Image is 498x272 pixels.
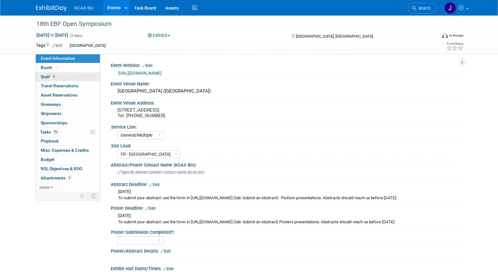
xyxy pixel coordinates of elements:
[111,98,462,106] div: Event Venue Address:
[118,170,204,175] span: Specify abstract/poster contact name (kcas bio)
[34,19,427,30] div: 18th EBF Open Symposium
[41,111,61,116] span: Shipments
[111,246,462,254] div: Poster/Abstract Details:
[408,3,436,14] a: Search
[40,130,59,134] span: Tasks
[118,71,162,76] a: [URL][DOMAIN_NAME]
[41,120,67,125] span: Sponsorships
[41,102,61,107] span: Giveaways
[36,91,100,100] a: Asset Reservations
[52,130,59,134] span: 0%
[111,79,462,87] div: Event Venue Name:
[163,267,173,271] a: Edit
[52,74,56,79] span: 4
[296,34,373,39] span: [GEOGRAPHIC_DATA], [GEOGRAPHIC_DATA]
[115,86,457,96] div: [GEOGRAPHIC_DATA] ([GEOGRAPHIC_DATA])
[111,180,462,188] div: Abstract Deadline:
[444,2,456,14] img: Jason Hannah
[74,6,93,10] span: KCAS Bio
[36,183,100,192] a: more
[160,249,171,253] a: Edit
[36,128,100,137] a: Tasks0%
[416,6,430,10] span: Search
[118,107,250,118] pre: [STREET_ADDRESS] Tel: [PHONE_NUMBER]
[449,33,463,38] div: In-Person
[36,72,100,81] a: Staff4
[111,61,462,69] div: Event Website:
[41,56,75,61] span: Event Information
[36,63,100,72] a: Booth
[118,189,131,194] span: [DATE]
[41,74,56,79] span: Staff
[36,5,67,11] img: ExhibitDay
[446,42,463,45] div: Event Rating
[88,192,100,200] td: Toggle Event Tabs
[41,157,55,162] span: Budget
[36,146,100,155] a: Misc. Expenses & Credits
[36,81,100,90] a: Travel Reservations
[36,42,62,49] td: Tags
[41,83,78,88] span: Travel Reservations
[39,185,49,190] span: more
[41,93,77,97] span: Asset Reservations
[36,118,100,127] a: Sponsorships
[41,148,89,153] span: Misc. Expenses & Credits
[41,166,82,171] span: ROI, Objectives & ROO
[149,183,160,187] a: Edit
[52,43,62,48] a: Edit
[111,141,459,149] div: Site Lead:
[41,65,60,70] span: Booth
[145,206,156,211] a: Edit
[118,213,131,218] span: [DATE]
[145,32,172,39] button: Exhibit
[41,175,72,180] span: Attachments
[36,137,100,146] a: Playbook
[118,219,457,225] div: To submit your abstract: use the form in [URL][DOMAIN_NAME] (tab: Submit an Abstract) Posters pre...
[49,33,55,38] span: to
[36,32,68,38] span: [DATE] [DATE]
[36,164,100,173] a: ROI, Objectives & ROO
[36,174,100,183] a: Attachments3
[55,66,58,69] i: Booth reservation complete
[111,228,459,235] div: Poster Submission Completed?:
[68,43,107,49] div: [GEOGRAPHIC_DATA]
[41,138,59,143] span: Playbook
[118,195,457,201] div: To submit your abstract: use the form in [URL][DOMAIN_NAME] (tab: Submit an Abstract) · Podium pr...
[69,34,82,38] span: (3 days)
[77,192,88,200] td: Personalize Event Tab Strip
[36,155,100,164] a: Budget
[111,122,459,130] div: Service Line:
[36,54,100,63] a: Event Information
[442,33,448,38] img: Format-Inperson.png
[36,100,100,109] a: Giveaways
[111,264,462,272] div: Exhibit Hall Dates/Times:
[111,160,462,168] div: Abstract/Poster Contact Name (KCAS Bio):
[400,32,463,41] div: Event Format
[142,64,152,68] a: Edit
[111,204,462,212] div: Poster Deadline:
[36,109,100,118] a: Shipments
[67,175,72,180] span: 3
